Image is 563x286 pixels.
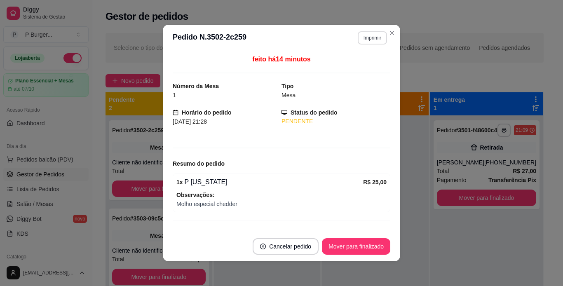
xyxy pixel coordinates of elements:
span: desktop [281,110,287,115]
div: PENDENTE [281,117,390,126]
strong: Status do pedido [291,109,338,116]
span: feito há 14 minutos [252,56,310,63]
strong: 1 x [176,179,183,185]
strong: Número da Mesa [173,83,219,89]
span: Molho especial chedder [176,199,387,209]
span: close-circle [260,244,266,249]
span: Mesa [281,92,296,98]
button: close-circleCancelar pedido [253,238,319,255]
span: calendar [173,110,178,115]
h3: Pedido N. 3502-2c259 [173,31,246,45]
span: [DATE] 21:28 [173,118,207,125]
strong: Tipo [281,83,293,89]
strong: Resumo do pedido [173,160,225,167]
div: P [US_STATE] [176,177,363,187]
button: Imprimir [358,31,387,45]
button: Mover para finalizado [322,238,390,255]
strong: Horário do pedido [182,109,232,116]
button: Close [385,26,399,40]
span: 1 [173,92,176,98]
span: R$ 25,00 [367,226,390,235]
strong: Observações: [176,192,215,198]
strong: Subtotal [173,227,196,234]
strong: R$ 25,00 [363,179,387,185]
